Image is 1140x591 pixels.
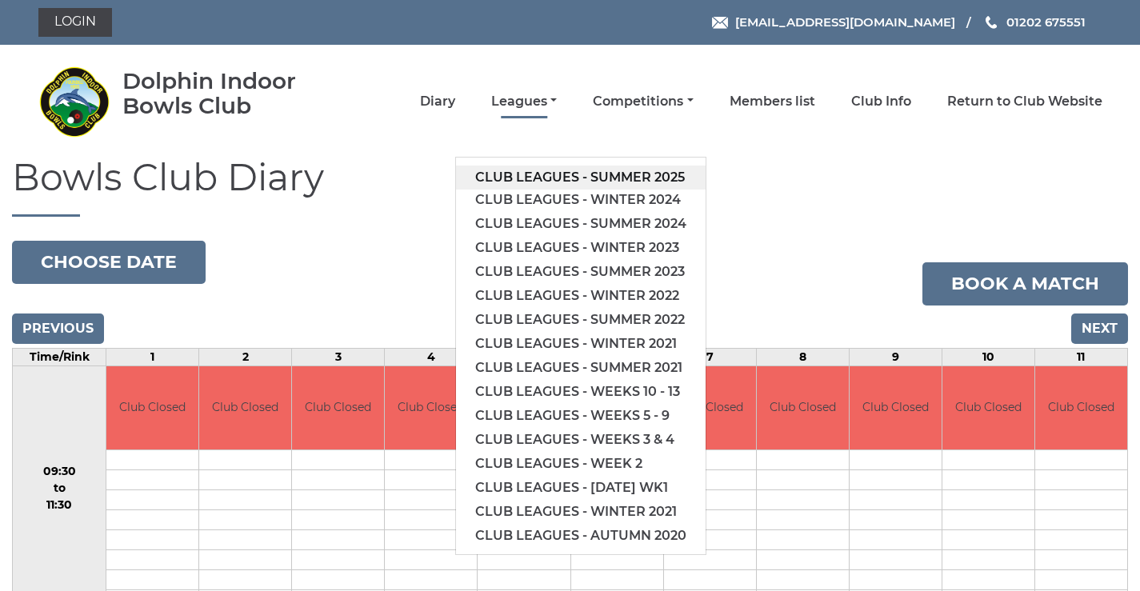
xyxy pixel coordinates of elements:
[712,13,955,31] a: Email [EMAIL_ADDRESS][DOMAIN_NAME]
[106,348,199,365] td: 1
[106,366,198,450] td: Club Closed
[456,500,706,524] a: Club leagues - Winter 2021
[730,93,815,110] a: Members list
[199,348,292,365] td: 2
[947,93,1102,110] a: Return to Club Website
[12,241,206,284] button: Choose date
[922,262,1128,305] a: Book a match
[385,348,478,365] td: 4
[456,166,706,190] a: Club leagues - Summer 2025
[942,366,1034,450] td: Club Closed
[292,348,385,365] td: 3
[385,366,477,450] td: Club Closed
[122,69,342,118] div: Dolphin Indoor Bowls Club
[456,428,706,452] a: Club leagues - Weeks 3 & 4
[850,366,942,450] td: Club Closed
[663,348,756,365] td: 7
[38,8,112,37] a: Login
[456,188,706,212] a: Club leagues - Winter 2024
[456,284,706,308] a: Club leagues - Winter 2022
[456,380,706,404] a: Club leagues - Weeks 10 - 13
[1006,14,1086,30] span: 01202 675551
[757,366,849,450] td: Club Closed
[456,332,706,356] a: Club leagues - Winter 2021
[456,452,706,476] a: Club leagues - Week 2
[292,366,384,450] td: Club Closed
[455,157,706,555] ul: Leagues
[593,93,693,110] a: Competitions
[38,66,110,138] img: Dolphin Indoor Bowls Club
[456,524,706,548] a: Club leagues - Autumn 2020
[712,17,728,29] img: Email
[942,348,1034,365] td: 10
[12,158,1128,217] h1: Bowls Club Diary
[491,93,557,110] a: Leagues
[735,14,955,30] span: [EMAIL_ADDRESS][DOMAIN_NAME]
[12,313,104,344] input: Previous
[456,260,706,284] a: Club leagues - Summer 2023
[664,366,756,450] td: Club Closed
[456,404,706,428] a: Club leagues - Weeks 5 - 9
[13,348,106,365] td: Time/Rink
[1035,366,1127,450] td: Club Closed
[456,476,706,500] a: Club leagues - [DATE] wk1
[851,93,911,110] a: Club Info
[456,236,706,260] a: Club leagues - Winter 2023
[1071,313,1128,344] input: Next
[456,212,706,236] a: Club leagues - Summer 2024
[199,366,291,450] td: Club Closed
[456,356,706,380] a: Club leagues - Summer 2021
[983,13,1086,31] a: Phone us 01202 675551
[756,348,849,365] td: 8
[849,348,942,365] td: 9
[456,308,706,332] a: Club leagues - Summer 2022
[1034,348,1127,365] td: 11
[986,16,997,29] img: Phone us
[420,93,455,110] a: Diary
